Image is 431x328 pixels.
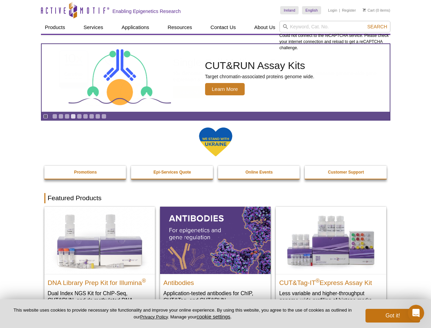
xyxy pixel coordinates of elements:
img: Your Cart [363,8,366,12]
a: Applications [117,21,153,34]
a: Customer Support [305,166,387,179]
button: Search [365,24,389,30]
img: We Stand With Ukraine [199,127,233,157]
a: CUT&Tag-IT® Express Assay Kit CUT&Tag-IT®Express Assay Kit Less variable and higher-throughput ge... [276,207,386,310]
a: Cart [363,8,375,13]
strong: Customer Support [328,170,364,175]
a: Go to slide 7 [89,114,94,119]
a: Toggle autoplay [43,114,48,119]
a: Go to slide 4 [71,114,76,119]
img: All Antibodies [160,207,271,274]
a: Ireland [280,6,299,14]
h2: CUT&RUN Assay Kits [205,60,315,71]
iframe: Intercom live chat [408,305,424,321]
strong: Online Events [245,170,273,175]
strong: Epi-Services Quote [154,170,191,175]
button: cookie settings [197,314,230,319]
a: Promotions [44,166,127,179]
button: Got it! [365,309,420,323]
img: CUT&Tag-IT® Express Assay Kit [276,207,386,274]
a: Privacy Policy [140,314,168,319]
li: (0 items) [363,6,390,14]
span: Search [367,24,387,29]
h2: Enabling Epigenetics Research [113,8,181,14]
span: Learn More [205,83,245,95]
img: DNA Library Prep Kit for Illumina [44,207,155,274]
a: Products [41,21,69,34]
a: All Antibodies Antibodies Application-tested antibodies for ChIP, CUT&Tag, and CUT&RUN. [160,207,271,310]
a: CUT&RUN Assay Kits CUT&RUN Assay Kits Target chromatin-associated proteins genome wide. Learn More [42,44,390,112]
a: Login [328,8,337,13]
a: Go to slide 2 [58,114,63,119]
a: Contact Us [206,21,240,34]
img: CUT&RUN Assay Kits [69,47,171,109]
p: Target chromatin-associated proteins genome wide. [205,73,315,80]
input: Keyword, Cat. No. [279,21,390,32]
p: This website uses cookies to provide necessary site functionality and improve your online experie... [11,307,354,320]
h2: DNA Library Prep Kit for Illumina [48,276,152,286]
a: Go to slide 9 [101,114,106,119]
strong: Promotions [74,170,97,175]
h2: CUT&Tag-IT Express Assay Kit [279,276,383,286]
p: Dual Index NGS Kit for ChIP-Seq, CUT&RUN, and ds methylated DNA assays. [48,290,152,311]
a: Go to slide 3 [64,114,70,119]
a: Online Events [218,166,301,179]
a: Go to slide 5 [77,114,82,119]
a: Epi-Services Quote [131,166,214,179]
a: Go to slide 6 [83,114,88,119]
a: Register [342,8,356,13]
p: Less variable and higher-throughput genome-wide profiling of histone marks​. [279,290,383,304]
sup: ® [316,277,320,283]
a: About Us [250,21,279,34]
a: DNA Library Prep Kit for Illumina DNA Library Prep Kit for Illumina® Dual Index NGS Kit for ChIP-... [44,207,155,317]
a: Go to slide 1 [52,114,57,119]
article: CUT&RUN Assay Kits [42,44,390,112]
h2: Featured Products [44,193,387,203]
p: Application-tested antibodies for ChIP, CUT&Tag, and CUT&RUN. [163,290,267,304]
a: Services [80,21,107,34]
a: Resources [163,21,196,34]
sup: ® [142,277,146,283]
a: English [302,6,321,14]
div: Could not connect to the reCAPTCHA service. Please check your internet connection and reload to g... [279,21,390,51]
h2: Antibodies [163,276,267,286]
a: Go to slide 8 [95,114,100,119]
li: | [339,6,340,14]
